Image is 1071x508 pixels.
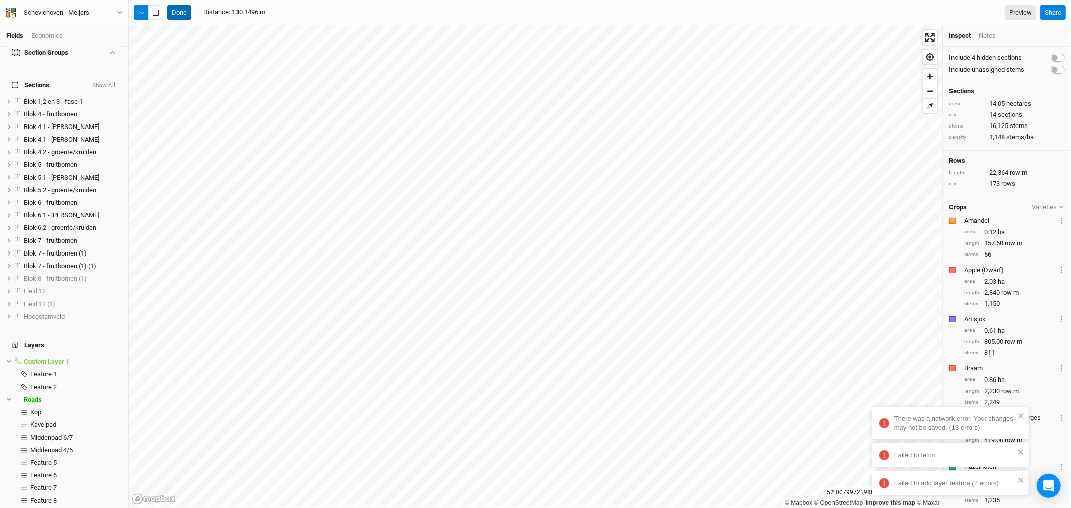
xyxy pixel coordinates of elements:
span: rows [1001,179,1015,188]
a: OpenStreetMap [814,499,863,506]
span: Feature 5 [30,459,57,466]
div: Artisjok [964,315,1056,324]
span: Feature 8 [30,497,57,504]
a: Mapbox logo [132,493,176,505]
div: Blok 7 - fruitbomen (1) (1) [24,262,122,270]
div: 1,150 [964,299,1065,308]
button: close [1018,475,1025,484]
a: Fields [6,32,23,39]
div: area [964,228,979,236]
span: Blok 7 - fruitbomen (1) [24,249,87,257]
span: ha [998,326,1005,335]
div: Blok 6.1 - bessen [24,211,122,219]
div: 2,230 [964,387,1065,396]
div: 0.61 [964,326,1065,335]
div: Blok 4.2 - groente/kruiden [24,148,122,156]
span: Field 12 [24,287,46,295]
div: Feature 1 [30,370,122,378]
div: Distance : 130.1496 m [203,8,265,17]
div: 0.86 [964,375,1065,385]
div: Feature 2 [30,383,122,391]
div: 173 [949,179,1065,188]
div: Feature 5 [30,459,122,467]
label: Include 4 hidden sections [949,53,1022,62]
span: row m [1010,168,1027,177]
span: row m [1005,239,1022,248]
span: Blok 7 - fruitbomen (1) (1) [24,262,96,270]
h4: Layers [6,335,122,355]
div: Feature 8 [30,497,122,505]
div: 16,125 [949,121,1065,131]
span: Find my location [923,50,937,64]
button: Crop Usage [1058,412,1065,423]
div: 14 [949,110,1065,119]
div: 0.12 [964,228,1065,237]
div: There was a network error. Your changes may not be saved. (13 errors) [894,414,1015,432]
div: Apple (Dwarf) [964,266,1056,275]
div: 2,840 [964,288,1065,297]
div: length [949,169,984,177]
span: Kavelpad [30,421,56,428]
div: Blok 7 - fruitbomen (1) [24,249,122,258]
div: density [949,134,984,141]
div: Blok 4.1 - bessen [24,123,122,131]
div: area [964,278,979,285]
div: Blok 4 - fruitbomen [24,110,122,118]
span: Blok 4.1 - [PERSON_NAME] [24,123,99,131]
span: Sections [12,81,49,89]
div: Blok 5.1 - bessen [24,174,122,182]
span: Blok 6.1 - [PERSON_NAME] [24,211,99,219]
span: stems [1010,121,1028,131]
button: Enter fullscreen [923,30,937,45]
button: Show All [92,82,116,89]
div: stems [964,349,979,357]
div: Blok 7 - fruitbomen [24,237,122,245]
div: qty [949,180,984,188]
span: Feature 2 [30,383,57,391]
button: Crop Usage [1058,461,1065,472]
div: Blok 6 - fruitbomen [24,199,122,207]
div: 22,364 [949,168,1065,177]
div: Roads [24,396,122,404]
button: Crop Usage [1058,313,1065,325]
span: Blok 4.2 - groente/kruiden [24,148,96,156]
div: Schevichoven - Meijers [24,8,89,18]
div: Hoogstamveld [24,313,122,321]
button: close [1018,447,1025,456]
span: Blok 4.1 - [PERSON_NAME] [24,136,99,143]
span: row m [1001,288,1019,297]
span: Reset bearing to north [920,96,940,116]
a: Improve this map [866,499,915,506]
span: Blok 6 - fruitbomen [24,199,77,206]
button: Varieties [1031,203,1065,211]
span: ha [998,228,1005,237]
div: 805.00 [964,337,1065,346]
button: Reset bearing to north [923,98,937,113]
label: Include unassigned stems [949,65,1024,74]
span: Blok 7 - fruitbomen [24,237,77,244]
span: row m [1005,337,1022,346]
button: Share [1040,5,1066,20]
canvas: Map [129,25,942,508]
div: Kop [30,408,122,416]
div: stems [964,399,979,406]
div: 2.03 [964,277,1065,286]
button: Show section groups [108,50,116,56]
div: Failed to add layer feature (2 errors) [894,479,1015,488]
span: row m [1001,387,1019,396]
div: area [964,327,979,334]
div: stems [949,122,984,130]
div: 52.00799721988014 , 5.40818051414792 [824,487,942,498]
span: sections [998,110,1022,119]
span: Middenpad 4/5 [30,446,73,454]
h4: Rows [949,157,1065,165]
div: Amandel [964,216,1056,225]
span: Hoogstamveld [24,313,65,320]
div: Feature 6 [30,471,122,479]
div: Custom Layer 1 [24,358,122,366]
span: Blok 6.2 - groente/kruiden [24,224,96,231]
span: Blok 4 - fruitbomen [24,110,77,118]
button: Schevichoven - Meijers [5,7,123,18]
div: Open Intercom Messenger [1037,474,1061,498]
span: Zoom in [923,69,937,84]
